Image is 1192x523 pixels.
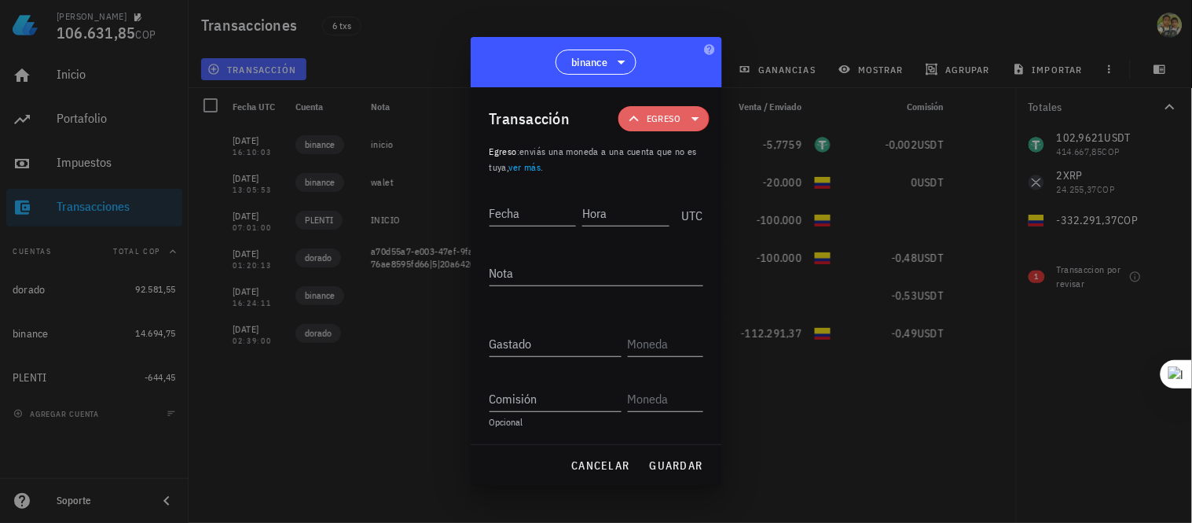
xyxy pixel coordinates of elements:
div: Opcional [490,418,703,427]
span: cancelar [570,459,629,473]
button: cancelar [564,451,636,480]
p: : [490,144,703,175]
div: Transacción [490,106,570,131]
span: Egreso [490,145,517,157]
button: guardar [643,451,710,480]
input: Moneda [628,386,700,411]
a: ver más [509,161,541,173]
span: guardar [649,459,703,473]
input: Moneda [628,331,700,356]
div: UTC [676,191,703,230]
span: enviás una moneda a una cuenta que no es tuya, . [490,145,698,173]
span: Egreso [647,111,680,127]
span: binance [572,54,608,70]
